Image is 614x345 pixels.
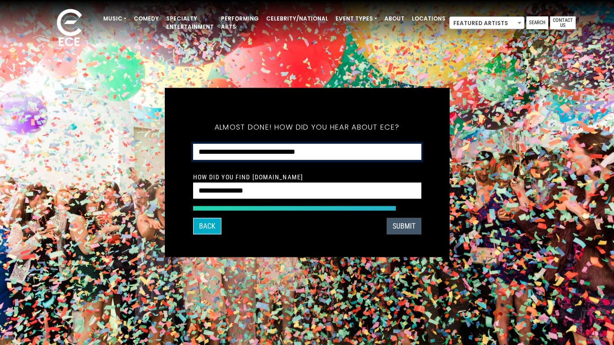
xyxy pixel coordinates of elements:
select: How did you hear about ECE [193,144,421,161]
a: Specialty Entertainment [163,11,217,35]
button: Back [193,218,221,235]
a: Celebrity/National [262,11,332,26]
a: About [381,11,408,26]
a: Performing Arts [217,11,262,35]
a: Search [526,16,548,29]
img: ece_new_logo_whitev2-1.png [47,6,92,51]
a: Comedy [130,11,163,26]
button: SUBMIT [387,218,421,235]
span: Featured Artists [449,16,525,29]
a: Contact Us [550,16,576,29]
a: Music [100,11,130,26]
a: Event Types [332,11,381,26]
h5: Almost done! How did you hear about ECE? [193,111,421,144]
span: Featured Artists [450,17,524,30]
label: How Did You Find [DOMAIN_NAME] [193,173,304,181]
a: Locations [408,11,449,26]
